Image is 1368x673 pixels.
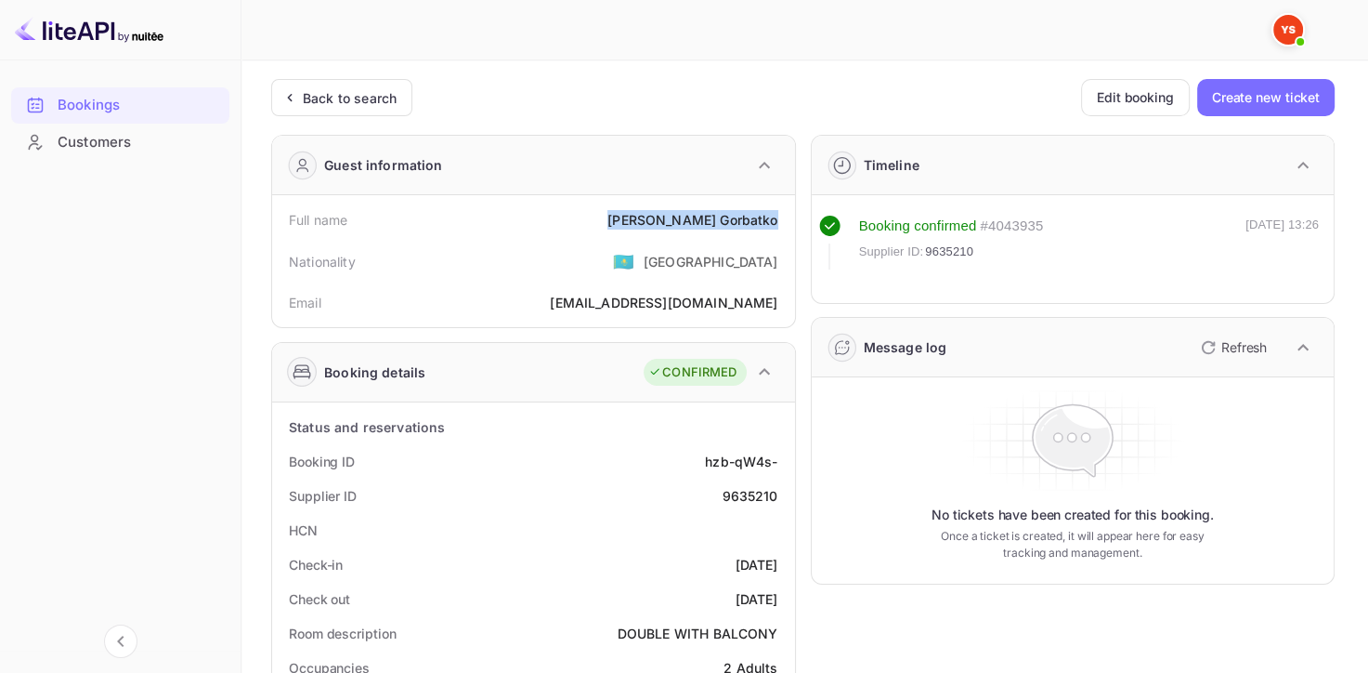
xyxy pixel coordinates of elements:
div: CONFIRMED [648,363,736,382]
span: Supplier ID: [859,243,924,261]
div: Guest information [324,155,443,175]
p: Once a ticket is created, it will appear here for easy tracking and management. [932,528,1212,561]
div: hzb-qW4s- [705,452,777,471]
div: Customers [11,125,229,161]
button: Create new ticket [1197,79,1335,116]
span: 9635210 [925,243,973,261]
div: HCN [289,521,318,540]
div: Check out [289,589,350,609]
div: Supplier ID [289,486,357,506]
div: [GEOGRAPHIC_DATA] [644,252,778,271]
div: [DATE] [736,589,778,609]
button: Refresh [1190,333,1274,363]
div: Message log [864,337,947,357]
div: Nationality [289,252,356,271]
div: [PERSON_NAME] Gorbatko [607,210,777,230]
div: Bookings [58,95,220,116]
div: Timeline [864,155,919,175]
a: Customers [11,125,229,159]
div: Booking details [324,363,425,382]
div: DOUBLE WITH BALCONY [618,624,778,643]
div: Bookings [11,87,229,124]
img: Yandex Support [1273,15,1303,45]
button: Collapse navigation [104,625,137,658]
div: Booking ID [289,452,355,471]
button: Edit booking [1081,79,1190,116]
div: 9635210 [722,486,777,506]
div: [EMAIL_ADDRESS][DOMAIN_NAME] [550,293,777,312]
div: Status and reservations [289,417,445,437]
div: Email [289,293,321,312]
img: LiteAPI logo [15,15,163,45]
span: United States [613,244,634,278]
div: Booking confirmed [859,216,977,237]
div: Customers [58,132,220,153]
a: Bookings [11,87,229,122]
div: [DATE] 13:26 [1245,216,1319,270]
div: [DATE] [736,555,778,574]
div: Back to search [303,88,397,108]
p: Refresh [1221,337,1267,357]
div: # 4043935 [980,216,1043,237]
div: Room description [289,624,396,643]
p: No tickets have been created for this booking. [932,506,1214,524]
div: Check-in [289,555,343,574]
div: Full name [289,210,347,230]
